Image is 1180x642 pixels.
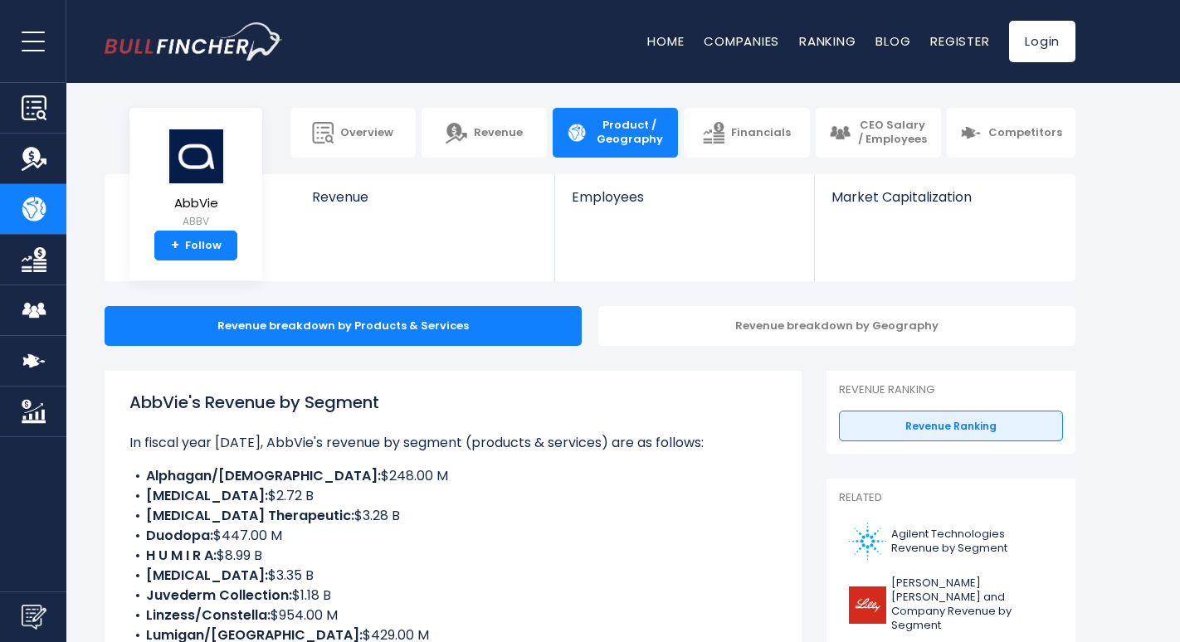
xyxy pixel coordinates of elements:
small: ABBV [167,214,225,229]
div: Revenue breakdown by Products & Services [105,306,582,346]
b: [MEDICAL_DATA]: [146,566,268,585]
li: $2.72 B [129,486,777,506]
span: [PERSON_NAME] [PERSON_NAME] and Company Revenue by Segment [891,576,1053,633]
a: Blog [875,32,910,50]
span: Financials [731,126,791,140]
span: Revenue [312,189,539,205]
a: Ranking [799,32,856,50]
h1: AbbVie's Revenue by Segment [129,390,777,415]
b: Linzess/Constella: [146,606,271,625]
p: In fiscal year [DATE], AbbVie's revenue by segment (products & services) are as follows: [129,433,777,453]
li: $3.35 B [129,566,777,586]
strong: + [171,238,179,253]
b: Alphagan/[DEMOGRAPHIC_DATA]: [146,466,381,485]
img: bullfincher logo [105,22,283,61]
li: $1.18 B [129,586,777,606]
b: Duodopa: [146,526,213,545]
a: Revenue Ranking [839,411,1063,442]
li: $3.28 B [129,506,777,526]
div: Revenue breakdown by Geography [598,306,1075,346]
b: [MEDICAL_DATA] Therapeutic: [146,506,354,525]
a: Employees [555,174,813,233]
a: Home [647,32,684,50]
a: Revenue [295,174,555,233]
li: $8.99 B [129,546,777,566]
a: Competitors [947,108,1075,158]
a: Login [1009,21,1075,62]
a: Register [930,32,989,50]
span: CEO Salary / Employees [857,119,928,147]
a: Companies [704,32,779,50]
b: H U M I R A: [146,546,217,565]
a: Market Capitalization [815,174,1074,233]
b: [MEDICAL_DATA]: [146,486,268,505]
a: [PERSON_NAME] [PERSON_NAME] and Company Revenue by Segment [839,572,1063,637]
p: Revenue Ranking [839,383,1063,397]
a: CEO Salary / Employees [816,108,941,158]
span: Product / Geography [594,119,665,147]
p: Related [839,491,1063,505]
img: LLY logo [849,586,886,624]
a: Agilent Technologies Revenue by Segment [839,518,1063,564]
b: Juvederm Collection: [146,586,292,605]
a: Overview [290,108,416,158]
a: Financials [684,108,809,158]
a: Go to homepage [105,22,283,61]
span: Overview [340,126,393,140]
li: $248.00 M [129,466,777,486]
img: A logo [849,523,886,560]
a: Revenue [422,108,547,158]
li: $447.00 M [129,526,777,546]
a: Product / Geography [553,108,678,158]
li: $954.00 M [129,606,777,625]
span: AbbVie [167,197,225,211]
span: Employees [572,189,797,205]
span: Revenue [474,126,523,140]
span: Market Capitalization [831,189,1057,205]
span: Agilent Technologies Revenue by Segment [891,528,1053,556]
a: +Follow [154,231,237,260]
span: Competitors [988,126,1062,140]
a: AbbVie ABBV [166,128,226,231]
